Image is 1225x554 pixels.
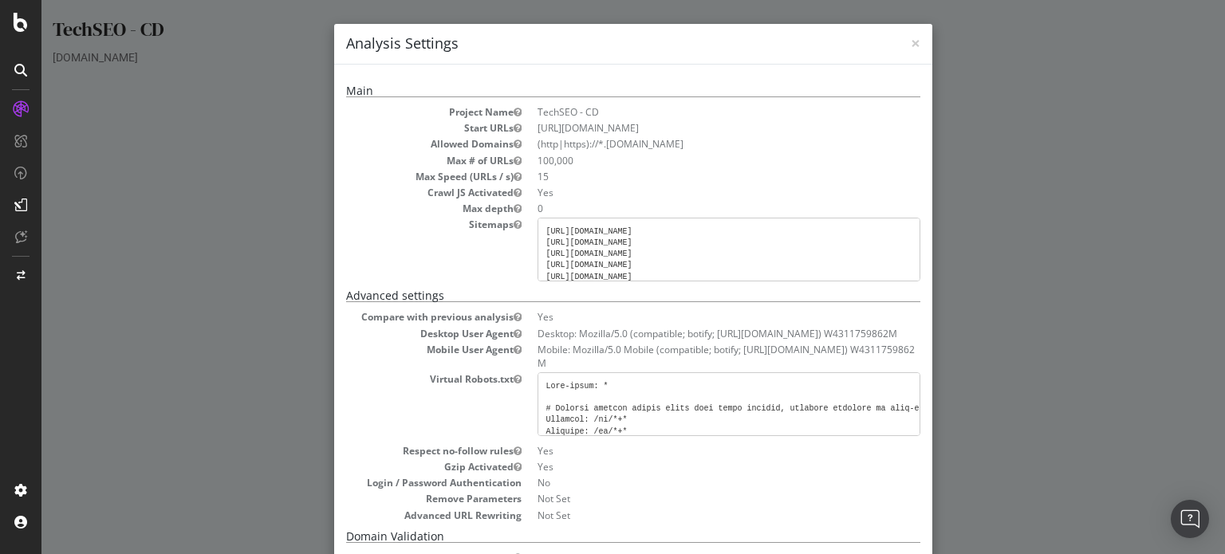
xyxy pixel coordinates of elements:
dd: Not Set [496,509,879,522]
dd: Yes [496,310,879,324]
dt: Compare with previous analysis [305,310,480,324]
dd: Yes [496,444,879,458]
dd: No [496,476,879,489]
dt: Desktop User Agent [305,327,480,340]
dd: Not Set [496,492,879,505]
dt: Mobile User Agent [305,343,480,356]
dt: Max Speed (URLs / s) [305,170,480,183]
dd: 0 [496,202,879,215]
li: (http|https)://*.[DOMAIN_NAME] [496,137,879,151]
dt: Login / Password Authentication [305,476,480,489]
dt: Gzip Activated [305,460,480,473]
h5: Main [305,84,879,97]
dt: Respect no-follow rules [305,444,480,458]
dt: Sitemaps [305,218,480,231]
dd: Yes [496,460,879,473]
dd: [URL][DOMAIN_NAME] [496,121,879,135]
dt: Max depth [305,202,480,215]
dd: Desktop: Mozilla/5.0 (compatible; botify; [URL][DOMAIN_NAME]) W4311759862M [496,327,879,340]
dd: Mobile: Mozilla/5.0 Mobile (compatible; botify; [URL][DOMAIN_NAME]) W4311759862M [496,343,879,370]
dd: Yes [496,186,879,199]
h5: Advanced settings [305,289,879,302]
dt: Project Name [305,105,480,119]
dt: Remove Parameters [305,492,480,505]
pre: Lore-ipsum: * # Dolorsi ametcon adipis elits doei tempo incidid, utlabore etdolore ma aliq-enimad... [496,372,879,436]
dt: Advanced URL Rewriting [305,509,480,522]
div: Open Intercom Messenger [1171,500,1209,538]
dd: TechSEO - CD [496,105,879,119]
dd: 15 [496,170,879,183]
dt: Crawl JS Activated [305,186,480,199]
h5: Domain Validation [305,530,879,543]
pre: [URL][DOMAIN_NAME] [URL][DOMAIN_NAME] [URL][DOMAIN_NAME] [URL][DOMAIN_NAME] [URL][DOMAIN_NAME] [U... [496,218,879,281]
span: × [869,32,879,54]
dt: Virtual Robots.txt [305,372,480,386]
dt: Max # of URLs [305,154,480,167]
h4: Analysis Settings [305,33,879,54]
dt: Start URLs [305,121,480,135]
dt: Allowed Domains [305,137,480,151]
dd: 100,000 [496,154,879,167]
